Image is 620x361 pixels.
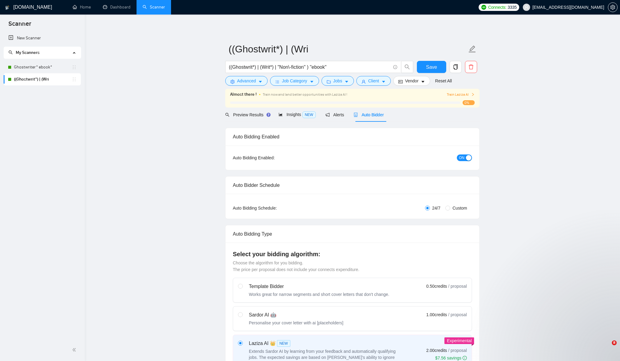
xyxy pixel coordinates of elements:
[230,91,257,98] span: Almost there !
[325,112,344,117] span: Alerts
[282,78,307,84] span: Job Category
[465,64,477,70] span: delete
[327,79,331,84] span: folder
[233,128,472,145] div: Auto Bidding Enabled
[488,4,506,11] span: Connects:
[225,112,269,117] span: Preview Results
[459,154,464,161] span: ON
[354,112,384,117] span: Auto Bidder
[72,347,78,353] span: double-left
[430,205,443,211] span: 24/7
[263,92,347,97] span: Train now and land better opportunities with Laziza AI !
[398,79,403,84] span: idcard
[279,112,315,117] span: Insights
[450,61,462,73] button: copy
[270,76,319,86] button: barsJob Categorycaret-down
[401,64,413,70] span: search
[249,340,400,347] div: Laziza AI
[426,311,447,318] span: 1.00 credits
[448,283,467,289] span: / proposal
[14,73,72,85] a: ((Ghostwrit*) | (Wri
[4,61,81,73] li: Ghostwriter* ebook*
[233,177,472,194] div: Auto Bidder Schedule
[270,340,276,347] span: 👑
[524,5,529,9] span: user
[14,61,72,73] a: Ghostwriter* ebook*
[229,63,391,71] input: Search Freelance Jobs...
[421,79,425,84] span: caret-down
[345,79,349,84] span: caret-down
[435,355,467,361] div: $7.56 savings
[450,205,470,211] span: Custom
[608,5,617,10] span: setting
[448,312,467,318] span: / proposal
[249,311,343,319] div: Sardor AI 🤖
[356,76,391,86] button: userClientcaret-down
[229,41,467,57] input: Scanner name...
[233,250,472,258] h4: Select your bidding algorithm:
[417,61,446,73] button: Save
[233,154,312,161] div: Auto Bidding Enabled:
[471,93,475,96] span: right
[354,113,358,117] span: robot
[608,5,618,10] a: setting
[279,112,283,117] span: area-chart
[465,61,477,73] button: delete
[249,291,389,297] div: Works great for narrow segments and short cover letters that don't change.
[468,45,476,53] span: edit
[368,78,379,84] span: Client
[277,340,290,347] span: NEW
[447,92,475,98] button: Train Laziza AI
[258,79,262,84] span: caret-down
[381,79,386,84] span: caret-down
[508,4,517,11] span: 3335
[426,283,447,290] span: 0.50 credits
[8,50,13,55] span: search
[448,347,467,353] span: / proposal
[450,64,461,70] span: copy
[435,78,452,84] a: Reset All
[401,61,413,73] button: search
[481,5,486,10] img: upwork-logo.png
[143,5,165,10] a: searchScanner
[16,50,40,55] span: My Scanners
[103,5,130,10] a: dashboardDashboard
[73,5,91,10] a: homeHome
[302,111,316,118] span: NEW
[8,32,76,44] a: New Scanner
[4,19,36,32] span: Scanner
[4,73,81,85] li: ((Ghostwrit*) | (Wri
[608,2,618,12] button: setting
[266,112,271,118] div: Tooltip anchor
[249,283,389,290] div: Template Bidder
[322,76,354,86] button: folderJobscaret-down
[447,338,472,343] span: Experimental
[225,113,229,117] span: search
[405,78,418,84] span: Vendor
[72,65,77,70] span: holder
[233,225,472,243] div: Auto Bidding Type
[4,32,81,44] li: New Scanner
[393,65,397,69] span: info-circle
[361,79,366,84] span: user
[612,340,617,345] span: 8
[599,340,614,355] iframe: Intercom live chat
[8,50,40,55] span: My Scanners
[233,205,312,211] div: Auto Bidding Schedule:
[230,79,235,84] span: setting
[393,76,430,86] button: idcardVendorcaret-down
[463,100,475,105] span: 0%
[426,347,447,354] span: 2.00 credits
[426,63,437,71] span: Save
[275,79,279,84] span: bars
[310,79,314,84] span: caret-down
[463,356,467,360] span: info-circle
[237,78,256,84] span: Advanced
[5,3,9,12] img: logo
[225,76,268,86] button: settingAdvancedcaret-down
[233,260,359,272] span: Choose the algorithm for you bidding. The price per proposal does not include your connects expen...
[72,77,77,82] span: holder
[325,113,330,117] span: notification
[333,78,342,84] span: Jobs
